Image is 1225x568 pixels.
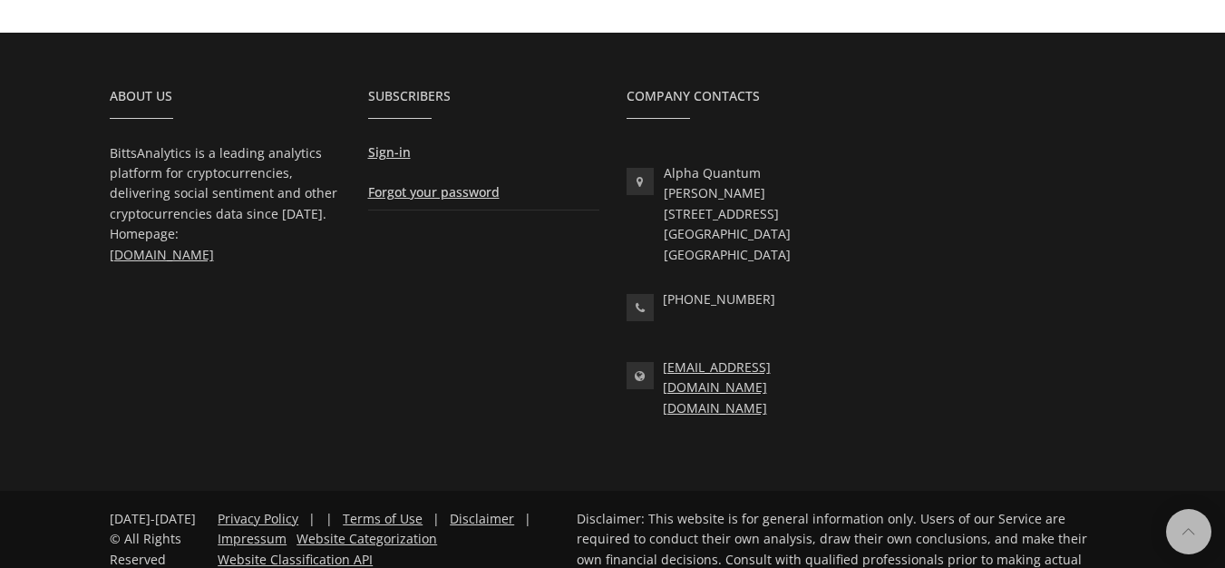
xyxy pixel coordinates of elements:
a: Forgot your password [368,183,500,201]
p: [PHONE_NUMBER] [663,289,775,321]
h2: Company Contacts [627,87,858,105]
a: Website Classification API [218,551,373,568]
a: [DOMAIN_NAME] [663,399,767,416]
a: [DOMAIN_NAME] [110,246,214,263]
span: | [326,510,333,527]
span: | [308,510,316,527]
span: | [524,510,531,527]
a: Website Categorization [297,530,437,547]
a: Terms of Use [343,510,423,527]
a: Sign-in [368,143,411,161]
a: Privacy Policy [218,510,298,527]
h2: About Us [110,87,341,105]
a: [EMAIL_ADDRESS][DOMAIN_NAME] [663,358,771,396]
a: Disclaimer [450,510,514,527]
a: Impressum [218,530,287,547]
p: Alpha Quantum [PERSON_NAME][STREET_ADDRESS] [GEOGRAPHIC_DATA] [GEOGRAPHIC_DATA] [664,163,857,265]
span: | [433,510,440,527]
h2: Subscribers [368,87,599,105]
p: BittsAnalytics is a leading analytics platform for cryptocurrencies, delivering social sentiment ... [110,143,341,265]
